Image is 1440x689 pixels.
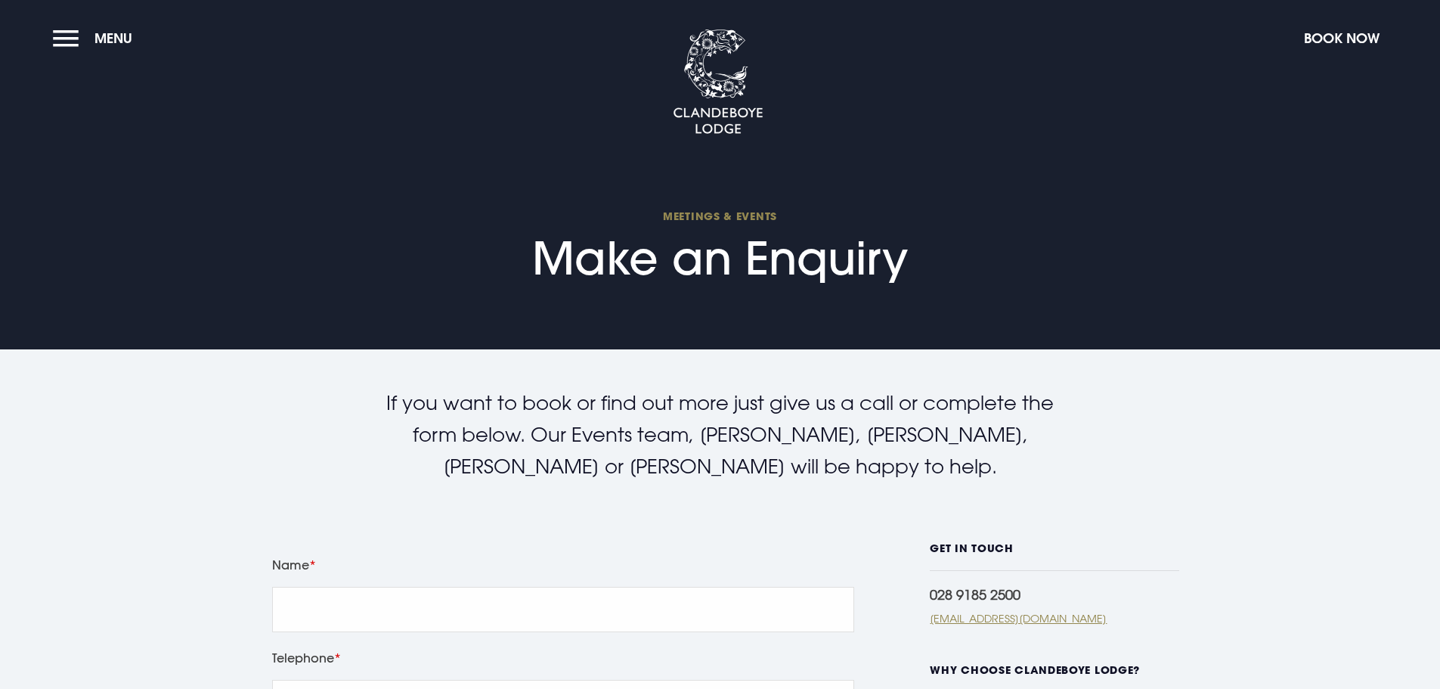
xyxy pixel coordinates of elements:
[94,29,132,47] span: Menu
[673,29,763,135] img: Clandeboye Lodge
[532,209,908,285] h1: Make an Enquiry
[53,22,140,54] button: Menu
[930,542,1179,571] h6: GET IN TOUCH
[930,610,1179,626] a: [EMAIL_ADDRESS][DOMAIN_NAME]
[272,554,854,576] label: Name
[930,586,1179,603] div: 028 9185 2500
[532,209,908,223] span: Meetings & Events
[373,387,1068,483] p: If you want to book or find out more just give us a call or complete the form below. Our Events t...
[272,647,854,669] label: Telephone
[1296,22,1387,54] button: Book Now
